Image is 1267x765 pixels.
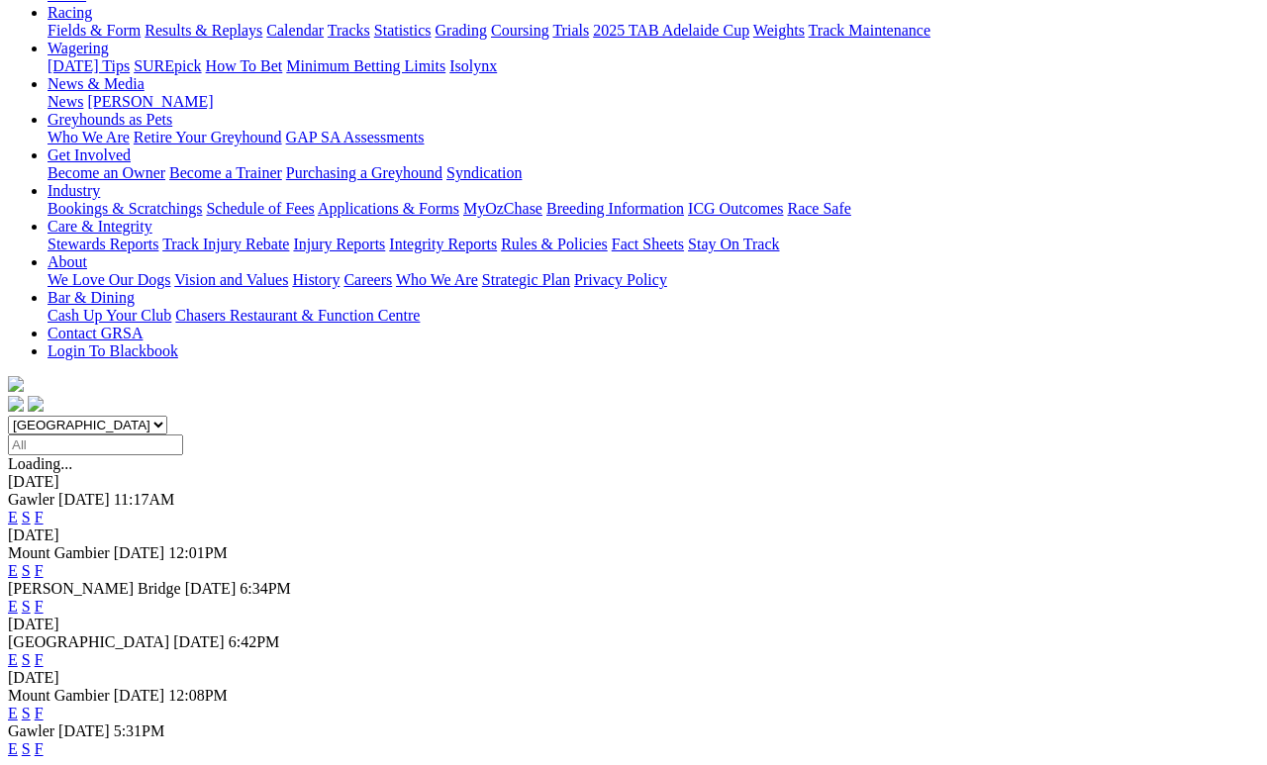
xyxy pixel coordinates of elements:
div: [DATE] [8,473,1259,491]
a: Breeding Information [546,200,684,217]
a: Racing [48,4,92,21]
a: Bar & Dining [48,289,135,306]
span: [DATE] [58,491,110,508]
a: E [8,740,18,757]
a: Statistics [374,22,432,39]
a: Login To Blackbook [48,342,178,359]
span: Loading... [8,455,72,472]
a: E [8,651,18,668]
a: Fields & Form [48,22,141,39]
a: Chasers Restaurant & Function Centre [175,307,420,324]
a: [PERSON_NAME] [87,93,213,110]
a: Greyhounds as Pets [48,111,172,128]
a: Integrity Reports [389,236,497,252]
span: 12:08PM [168,687,228,704]
span: [GEOGRAPHIC_DATA] [8,633,169,650]
a: Minimum Betting Limits [286,57,445,74]
span: [DATE] [173,633,225,650]
a: Grading [436,22,487,39]
a: S [22,509,31,526]
a: Tracks [328,22,370,39]
span: 6:34PM [240,580,291,597]
a: Vision and Values [174,271,288,288]
a: Wagering [48,40,109,56]
a: F [35,740,44,757]
a: Fact Sheets [612,236,684,252]
a: Careers [343,271,392,288]
a: Care & Integrity [48,218,152,235]
a: F [35,562,44,579]
a: S [22,740,31,757]
input: Select date [8,434,183,455]
div: Greyhounds as Pets [48,129,1259,146]
span: Gawler [8,491,54,508]
a: SUREpick [134,57,201,74]
a: Calendar [266,22,324,39]
a: Who We Are [396,271,478,288]
a: Trials [552,22,589,39]
a: GAP SA Assessments [286,129,425,145]
a: Race Safe [787,200,850,217]
a: Track Injury Rebate [162,236,289,252]
a: Purchasing a Greyhound [286,164,442,181]
a: S [22,705,31,721]
div: News & Media [48,93,1259,111]
a: Get Involved [48,146,131,163]
a: We Love Our Dogs [48,271,170,288]
a: F [35,598,44,615]
a: Schedule of Fees [206,200,314,217]
span: [DATE] [114,544,165,561]
div: Racing [48,22,1259,40]
a: E [8,598,18,615]
img: facebook.svg [8,396,24,412]
div: Wagering [48,57,1259,75]
span: [DATE] [114,687,165,704]
span: Mount Gambier [8,544,110,561]
a: E [8,509,18,526]
div: Industry [48,200,1259,218]
a: Become an Owner [48,164,165,181]
a: S [22,562,31,579]
a: Contact GRSA [48,325,143,341]
a: [DATE] Tips [48,57,130,74]
div: [DATE] [8,669,1259,687]
a: Privacy Policy [574,271,667,288]
span: [DATE] [58,722,110,739]
a: Industry [48,182,100,199]
a: Cash Up Your Club [48,307,171,324]
a: News [48,93,83,110]
div: Get Involved [48,164,1259,182]
a: History [292,271,340,288]
a: Isolynx [449,57,497,74]
span: [DATE] [185,580,237,597]
a: Injury Reports [293,236,385,252]
a: E [8,705,18,721]
a: Syndication [446,164,522,181]
a: Stay On Track [688,236,779,252]
a: Rules & Policies [501,236,608,252]
a: About [48,253,87,270]
span: 5:31PM [114,722,165,739]
a: Become a Trainer [169,164,282,181]
a: Retire Your Greyhound [134,129,282,145]
div: [DATE] [8,616,1259,633]
a: S [22,598,31,615]
a: How To Bet [206,57,283,74]
span: [PERSON_NAME] Bridge [8,580,181,597]
a: E [8,562,18,579]
div: Bar & Dining [48,307,1259,325]
span: 6:42PM [229,633,280,650]
a: Track Maintenance [809,22,930,39]
a: MyOzChase [463,200,542,217]
span: 12:01PM [168,544,228,561]
img: twitter.svg [28,396,44,412]
a: 2025 TAB Adelaide Cup [593,22,749,39]
div: Care & Integrity [48,236,1259,253]
a: F [35,705,44,721]
a: Coursing [491,22,549,39]
a: News & Media [48,75,145,92]
a: Results & Replays [145,22,262,39]
div: About [48,271,1259,289]
div: [DATE] [8,526,1259,544]
span: 11:17AM [114,491,175,508]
